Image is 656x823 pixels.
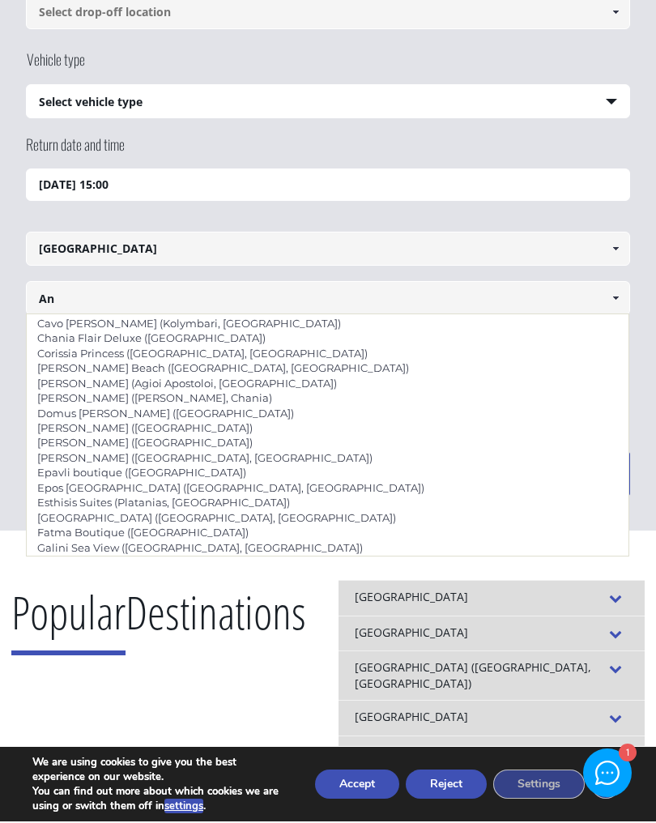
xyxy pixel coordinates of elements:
a: Epavli boutique ([GEOGRAPHIC_DATA]) [27,463,257,485]
button: Settings [493,771,585,800]
p: You can find out more about which cookies we are using or switch them off in . [32,786,292,815]
div: [GEOGRAPHIC_DATA] [339,737,645,773]
button: settings [164,800,203,815]
div: [GEOGRAPHIC_DATA] [339,617,645,653]
button: Accept [315,771,399,800]
h2: Destinations [11,582,306,669]
a: Show All Items [602,283,628,317]
a: Fatma Boutique ([GEOGRAPHIC_DATA]) [27,522,259,545]
a: Show All Items [602,233,628,267]
a: [GEOGRAPHIC_DATA] ([GEOGRAPHIC_DATA], [GEOGRAPHIC_DATA]) [27,508,407,531]
input: Select pickup location [26,233,629,267]
div: [GEOGRAPHIC_DATA] ([GEOGRAPHIC_DATA], [GEOGRAPHIC_DATA]) [339,652,645,701]
div: [GEOGRAPHIC_DATA] [339,582,645,617]
a: [PERSON_NAME] Beach ([GEOGRAPHIC_DATA], [GEOGRAPHIC_DATA]) [27,358,420,381]
a: Corissia Princess ([GEOGRAPHIC_DATA], [GEOGRAPHIC_DATA]) [27,343,378,366]
a: Galini Sea View ([GEOGRAPHIC_DATA], [GEOGRAPHIC_DATA]) [27,538,373,561]
span: Select vehicle type [27,87,628,121]
a: Domus [PERSON_NAME] ([GEOGRAPHIC_DATA]) [27,403,305,426]
a: Esthisis Suites (Platanias, [GEOGRAPHIC_DATA]) [27,493,300,515]
p: We are using cookies to give you the best experience on our website. [32,757,292,786]
a: Chania Flair Deluxe ([GEOGRAPHIC_DATA]) [27,328,276,351]
a: Epos [GEOGRAPHIC_DATA] ([GEOGRAPHIC_DATA], [GEOGRAPHIC_DATA]) [27,478,435,501]
label: Vehicle type [26,51,85,86]
label: Return date and time [26,136,125,171]
a: [PERSON_NAME] ([GEOGRAPHIC_DATA]) [27,433,263,455]
a: [PERSON_NAME] (Agioi Apostoloi, [GEOGRAPHIC_DATA]) [27,373,347,396]
input: Select drop-off location [26,283,629,317]
a: [PERSON_NAME] ([PERSON_NAME], Chania) [27,388,283,411]
button: Reject [406,771,487,800]
div: [GEOGRAPHIC_DATA] [339,701,645,737]
a: Cavo [PERSON_NAME] (Kolymbari, [GEOGRAPHIC_DATA]) [27,313,351,336]
a: [PERSON_NAME] ([GEOGRAPHIC_DATA]) [27,418,263,441]
a: [PERSON_NAME] ([GEOGRAPHIC_DATA], [GEOGRAPHIC_DATA]) [27,448,383,471]
div: 1 [619,746,636,763]
span: Popular [11,582,126,657]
